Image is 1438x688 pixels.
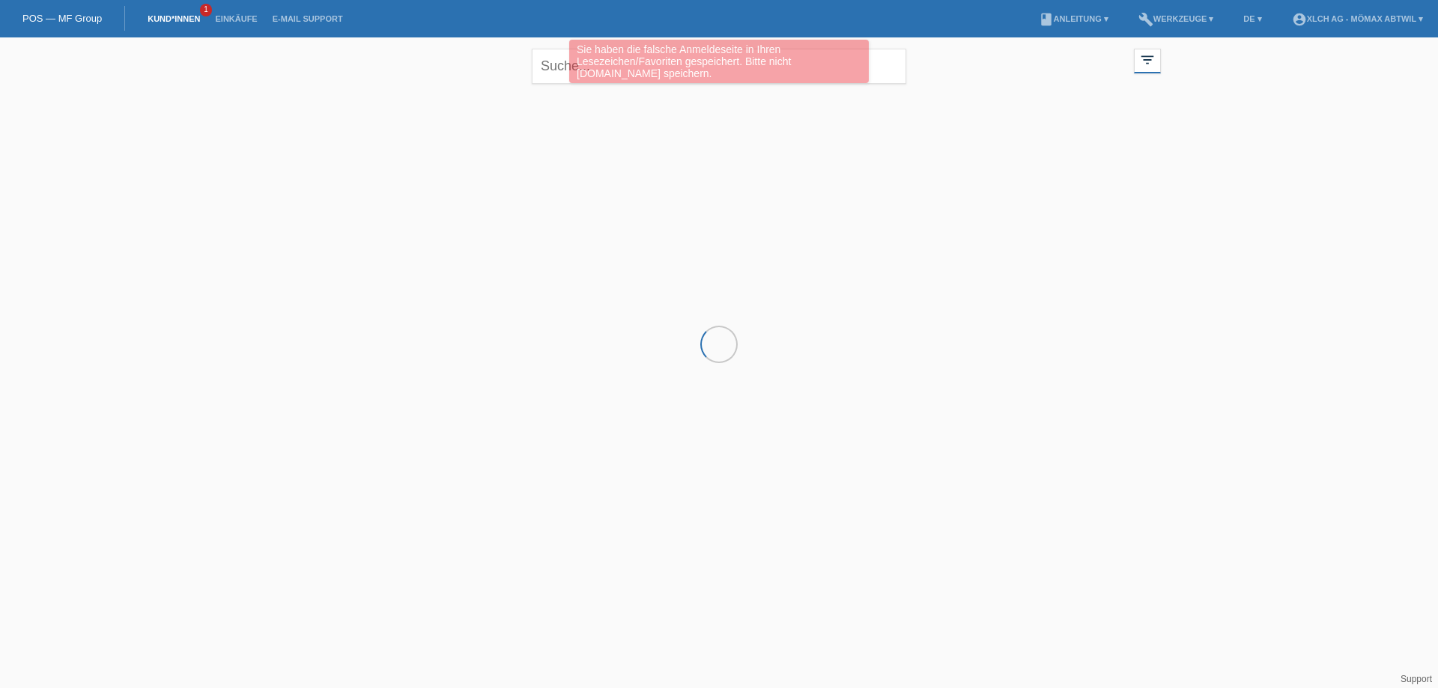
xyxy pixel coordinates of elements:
i: build [1138,12,1153,27]
i: account_circle [1292,12,1307,27]
a: DE ▾ [1236,14,1269,23]
a: account_circleXLCH AG - Mömax Abtwil ▾ [1284,14,1431,23]
div: Sie haben die falsche Anmeldeseite in Ihren Lesezeichen/Favoriten gespeichert. Bitte nicht [DOMAI... [569,40,869,83]
a: Einkäufe [207,14,264,23]
a: Support [1401,674,1432,684]
a: Kund*innen [140,14,207,23]
a: E-Mail Support [265,14,351,23]
span: 1 [200,4,212,16]
a: buildWerkzeuge ▾ [1131,14,1222,23]
a: bookAnleitung ▾ [1031,14,1116,23]
i: book [1039,12,1054,27]
a: POS — MF Group [22,13,102,24]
